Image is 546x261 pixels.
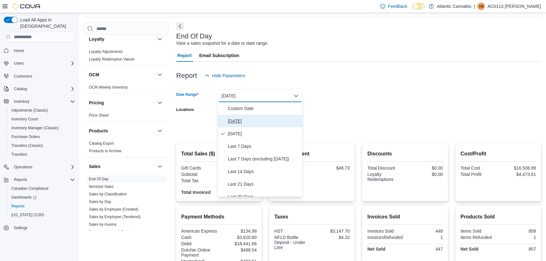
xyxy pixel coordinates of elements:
div: $3,147.70 [313,229,350,234]
a: Sales by Employee (Tendered) [89,215,141,219]
h3: End Of Day [176,32,212,40]
a: Home [11,47,26,55]
span: Transfers (Classic) [11,143,43,148]
a: Inventory Manager (Classic) [9,124,61,132]
div: $498.54 [220,247,257,252]
span: Purchase Orders [11,134,40,139]
div: $46.73 [313,165,350,171]
span: Inventory Manager (Classic) [9,124,75,132]
div: 1 [406,235,443,240]
button: Next [176,22,184,30]
a: Canadian Compliance [9,185,51,192]
span: Reports [9,202,75,210]
span: Feedback [388,3,407,9]
div: Total Profit [461,172,497,177]
button: Reports [11,176,30,183]
button: Adjustments (Classic) [6,106,78,115]
button: Inventory [1,97,78,106]
div: 857 [499,246,536,252]
div: Total Cost [461,165,497,171]
div: $4.32 [313,235,350,240]
div: Gift Cards [181,165,218,171]
button: Pricing [156,99,164,107]
span: Last 7 Days (excluding [DATE]) [228,155,300,163]
a: [US_STATE] CCRS [9,211,47,219]
h2: Discounts [367,150,443,158]
img: Cova [13,3,41,9]
span: Custom Date [228,105,300,112]
span: Purchase Orders [9,133,75,141]
span: Hide Parameters [212,72,245,79]
div: Loyalty [84,48,169,66]
span: Itemized Sales [89,184,114,189]
a: OCM Weekly Inventory [89,85,128,90]
div: $0.00 [406,165,443,171]
button: Purchase Orders [6,132,78,141]
div: $0.00 [406,172,443,177]
span: Loyalty Adjustments [89,49,123,54]
span: Report [177,49,192,62]
button: Users [11,60,26,67]
span: Last 30 Days [228,193,300,200]
span: Users [14,61,24,66]
a: Catalog Export [89,141,114,146]
span: Inventory Count [9,115,75,123]
a: Sales by Invoice [89,222,116,227]
button: Operations [1,163,78,171]
h2: Products Sold [461,213,536,221]
button: Inventory Manager (Classic) [6,124,78,132]
button: Customers [1,72,78,81]
p: Atlantic Cannabis [437,3,471,10]
button: Home [1,46,78,55]
div: Pricing [84,112,169,122]
span: Users [11,60,75,67]
input: Dark Mode [412,3,426,10]
div: OCM [84,84,169,94]
div: Total Tax [181,178,218,183]
span: Inventory [11,98,75,105]
span: Inventory Manager (Classic) [11,125,59,130]
button: Transfers (Classic) [6,141,78,150]
h3: Pricing [89,100,104,106]
span: Transfers [9,151,75,158]
a: Dashboards [9,194,39,201]
h2: Average Spent [274,150,350,158]
div: Loyalty Redemptions [367,172,404,182]
button: Products [89,128,155,134]
h2: Total Sales ($) [181,150,257,158]
a: Purchase Orders [9,133,43,141]
span: Operations [11,163,75,171]
span: Products to Archive [89,148,121,154]
button: OCM [156,71,164,78]
span: [DATE] [228,117,300,125]
div: $3,620.80 [220,235,257,240]
a: Sales by Employee (Created) [89,207,138,212]
div: NFLD Bottle Deposit - Under Litre [274,235,311,250]
button: [US_STATE] CCRS [6,211,78,219]
a: Loyalty Redemption Values [89,57,135,61]
span: Settings [11,224,75,232]
h3: OCM [89,72,99,78]
a: Reports [9,202,27,210]
div: $16,506.99 [499,165,536,171]
div: Select listbox [218,102,302,197]
h3: Loyalty [89,36,104,42]
button: Reports [1,175,78,184]
a: Customers [11,72,35,80]
div: InvoicesRefunded [367,235,404,240]
strong: Net Sold [367,246,385,252]
span: Transfers [11,152,27,157]
button: Inventory [11,98,32,105]
button: [DATE] [218,90,302,102]
button: Sales [156,163,164,170]
a: Sales by Classification [89,192,127,196]
a: Loyalty Adjustments [89,49,123,54]
a: Settings [11,224,30,232]
div: 1 [499,235,536,240]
